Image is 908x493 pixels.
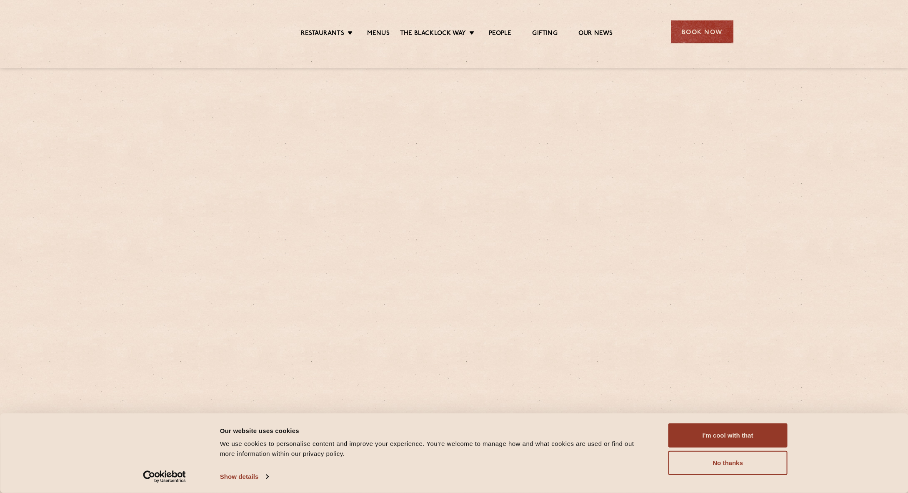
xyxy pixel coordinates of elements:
[668,451,788,475] button: No thanks
[668,423,788,448] button: I'm cool with that
[400,30,466,39] a: The Blacklock Way
[128,470,201,483] a: Usercentrics Cookiebot - opens in a new window
[220,439,650,459] div: We use cookies to personalise content and improve your experience. You're welcome to manage how a...
[175,8,247,56] img: svg%3E
[489,30,511,39] a: People
[301,30,344,39] a: Restaurants
[532,30,557,39] a: Gifting
[367,30,390,39] a: Menus
[671,20,733,43] div: Book Now
[578,30,613,39] a: Our News
[220,470,268,483] a: Show details
[220,425,650,435] div: Our website uses cookies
